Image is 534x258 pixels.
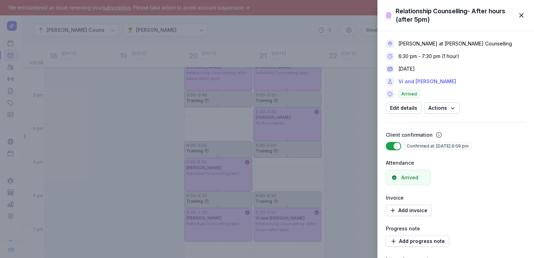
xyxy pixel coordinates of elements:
[404,142,471,150] span: Confirmed at: [DATE] 6:09 pm
[424,102,460,114] button: Actions
[386,131,433,139] div: Client confirmation
[396,7,513,24] div: Relationship Counselling- After hours (after 5pm)
[398,65,415,72] div: [DATE]
[428,104,455,112] span: Actions
[386,102,421,114] button: Edit details
[398,53,459,60] div: 6:30 pm - 7:30 pm (1 hour)
[398,77,456,86] a: Vi and [PERSON_NAME]
[401,174,418,181] div: Arrived
[386,224,526,233] div: Progress note
[390,237,445,245] span: Add progress note
[398,40,512,47] div: [PERSON_NAME] at [PERSON_NAME] Counselling
[386,194,526,202] div: Invoice
[390,104,417,112] span: Edit details
[398,90,420,98] span: Arrived
[386,159,526,167] div: Attendance
[390,206,427,215] span: Add invoice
